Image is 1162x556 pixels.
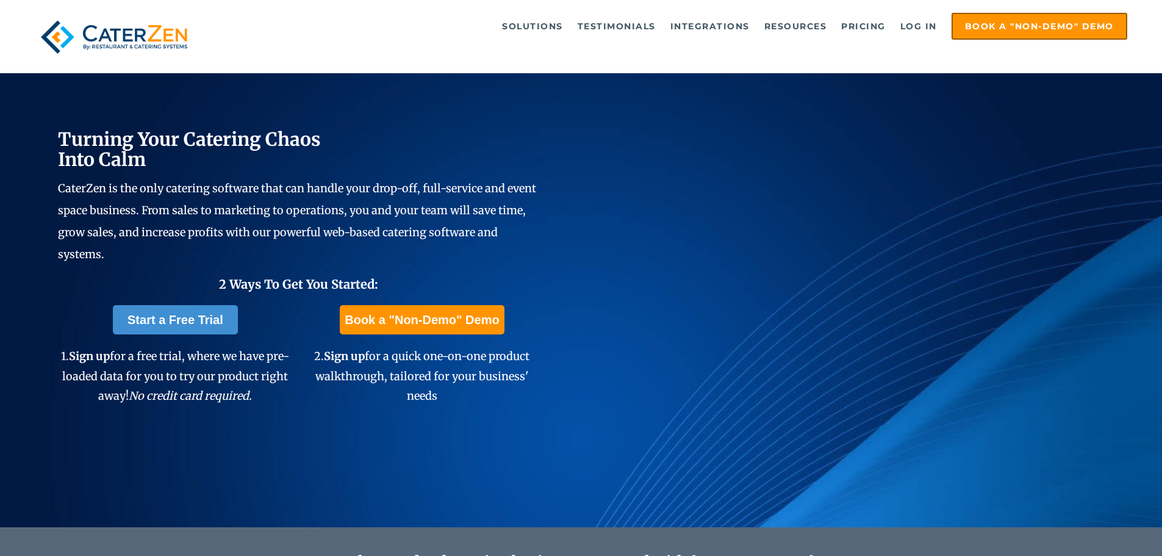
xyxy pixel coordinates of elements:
span: 2 Ways To Get You Started: [219,276,378,292]
span: Turning Your Catering Chaos Into Calm [58,128,321,171]
a: Testimonials [572,14,662,38]
span: CaterZen is the only catering software that can handle your drop-off, full-service and event spac... [58,181,536,261]
span: Sign up [69,349,110,363]
a: Resources [758,14,833,38]
a: Book a "Non-Demo" Demo [952,13,1127,40]
a: Log in [894,14,943,38]
a: Start a Free Trial [113,305,238,334]
span: 2. for a quick one-on-one product walkthrough, tailored for your business' needs [314,349,529,403]
iframe: Help widget launcher [1053,508,1149,543]
a: Solutions [496,14,569,38]
img: caterzen [35,13,193,61]
a: Book a "Non-Demo" Demo [340,305,504,334]
em: No credit card required. [129,389,252,403]
span: 1. for a free trial, where we have pre-loaded data for you to try our product right away! [61,349,289,403]
a: Pricing [835,14,892,38]
span: Sign up [324,349,365,363]
a: Integrations [664,14,756,38]
div: Navigation Menu [221,13,1127,40]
